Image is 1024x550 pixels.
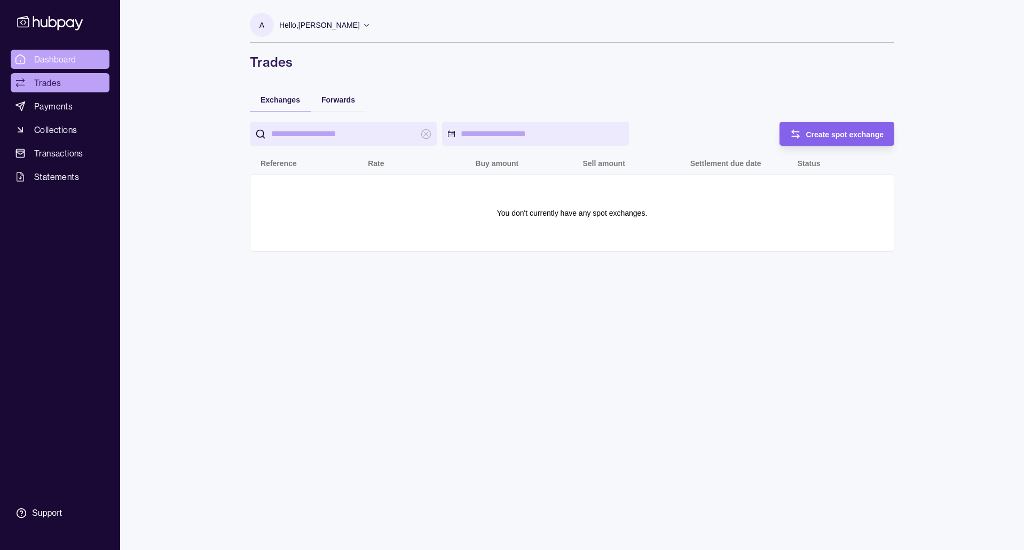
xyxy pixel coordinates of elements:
span: Create spot exchange [806,130,884,139]
span: Trades [34,76,61,89]
div: Support [32,507,62,519]
a: Transactions [11,144,109,163]
span: Forwards [321,96,355,104]
p: A [259,19,264,31]
a: Collections [11,120,109,139]
a: Trades [11,73,109,92]
p: Hello, [PERSON_NAME] [279,19,360,31]
a: Statements [11,167,109,186]
span: Collections [34,123,77,136]
span: Statements [34,170,79,183]
span: Exchanges [261,96,300,104]
p: Status [798,159,821,168]
p: Buy amount [475,159,518,168]
p: Rate [368,159,384,168]
h1: Trades [250,53,894,70]
p: Sell amount [582,159,625,168]
a: Dashboard [11,50,109,69]
span: Dashboard [34,53,76,66]
p: Settlement due date [690,159,761,168]
p: Reference [261,159,297,168]
span: Payments [34,100,73,113]
input: search [271,122,415,146]
button: Create spot exchange [779,122,895,146]
span: Transactions [34,147,83,160]
p: You don't currently have any spot exchanges. [497,207,648,219]
a: Support [11,502,109,524]
a: Payments [11,97,109,116]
